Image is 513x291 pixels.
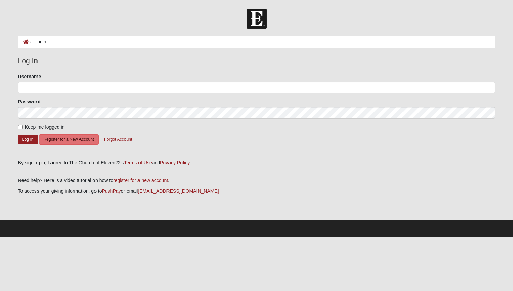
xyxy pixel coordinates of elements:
p: Need help? Here is a video tutorial on how to . [18,177,495,184]
a: PushPay [102,188,121,194]
a: [EMAIL_ADDRESS][DOMAIN_NAME] [138,188,219,194]
legend: Log In [18,55,495,66]
a: Privacy Policy [160,160,189,165]
button: Log In [18,135,38,144]
button: Register for a New Account [39,134,98,145]
a: register for a new account [113,178,168,183]
input: Keep me logged in [18,125,23,129]
label: Password [18,98,41,105]
p: To access your giving information, go to or email [18,188,495,195]
span: Keep me logged in [25,124,65,130]
img: Church of Eleven22 Logo [247,9,267,29]
label: Username [18,73,41,80]
a: Terms of Use [124,160,152,165]
li: Login [29,38,46,45]
div: By signing in, I agree to The Church of Eleven22's and . [18,159,495,166]
button: Forgot Account [100,134,136,145]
